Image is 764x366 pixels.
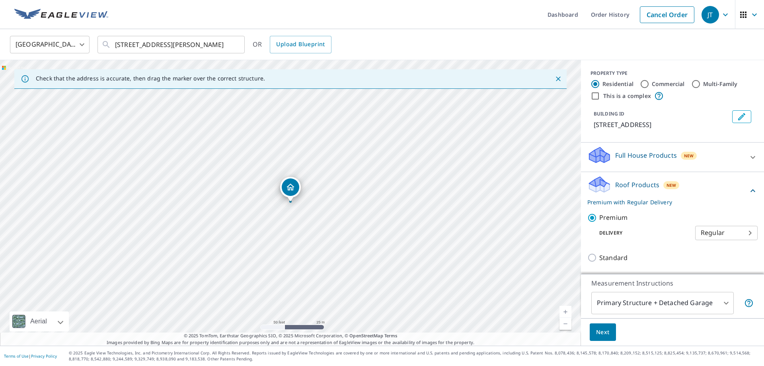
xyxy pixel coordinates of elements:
[4,354,57,358] p: |
[10,311,69,331] div: Aerial
[559,318,571,330] a: Current Level 19, Zoom Out
[349,333,383,339] a: OpenStreetMap
[615,180,659,190] p: Roof Products
[4,353,29,359] a: Terms of Use
[31,353,57,359] a: Privacy Policy
[184,333,398,339] span: © 2025 TomTom, Earthstar Geographics SIO, © 2025 Microsoft Corporation, ©
[744,298,754,308] span: Your report will include the primary structure and a detached garage if one exists.
[702,6,719,23] div: JT
[652,80,685,88] label: Commercial
[115,33,228,56] input: Search by address or latitude-longitude
[695,222,758,244] div: Regular
[36,75,265,82] p: Check that the address is accurate, then drag the marker over the correct structure.
[253,36,331,53] div: OR
[590,323,616,341] button: Next
[703,80,738,88] label: Multi-Family
[732,110,751,123] button: Edit building 1
[599,213,628,223] p: Premium
[640,6,694,23] a: Cancel Order
[603,92,651,100] label: This is a complex
[591,70,754,77] div: PROPERTY TYPE
[615,151,677,160] p: Full House Products
[594,110,624,117] p: BUILDING ID
[596,327,610,337] span: Next
[280,177,301,202] div: Dropped pin, building 1, Residential property, 1333 Windstone Dr Woodway, TX 76712
[587,175,758,206] div: Roof ProductsNewPremium with Regular Delivery
[69,350,760,362] p: © 2025 Eagle View Technologies, Inc. and Pictometry International Corp. All Rights Reserved. Repo...
[384,333,398,339] a: Terms
[276,39,325,49] span: Upload Blueprint
[14,9,108,21] img: EV Logo
[684,153,694,159] span: New
[587,198,748,206] p: Premium with Regular Delivery
[587,229,695,237] p: Delivery
[10,33,90,56] div: [GEOGRAPHIC_DATA]
[270,36,331,53] a: Upload Blueprint
[591,278,754,288] p: Measurement Instructions
[559,306,571,318] a: Current Level 19, Zoom In
[594,120,729,129] p: [STREET_ADDRESS]
[587,146,758,168] div: Full House ProductsNew
[28,311,49,331] div: Aerial
[599,253,628,263] p: Standard
[602,80,633,88] label: Residential
[591,292,734,314] div: Primary Structure + Detached Garage
[553,74,563,84] button: Close
[667,182,676,188] span: New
